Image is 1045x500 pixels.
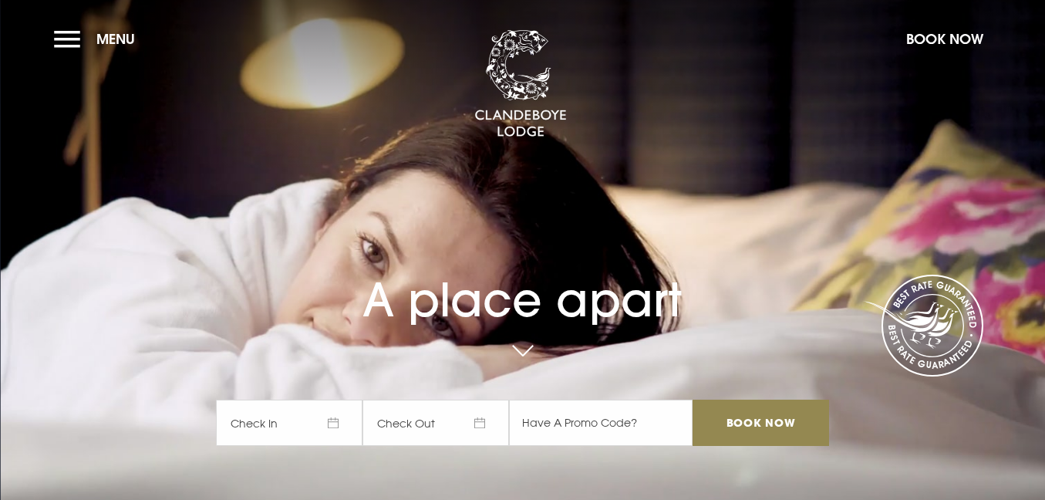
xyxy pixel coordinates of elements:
[216,400,362,446] span: Check In
[693,400,828,446] input: Book Now
[898,22,991,56] button: Book Now
[509,400,693,446] input: Have A Promo Code?
[474,30,567,138] img: Clandeboye Lodge
[362,400,509,446] span: Check Out
[96,30,135,48] span: Menu
[216,242,828,327] h1: A place apart
[54,22,143,56] button: Menu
